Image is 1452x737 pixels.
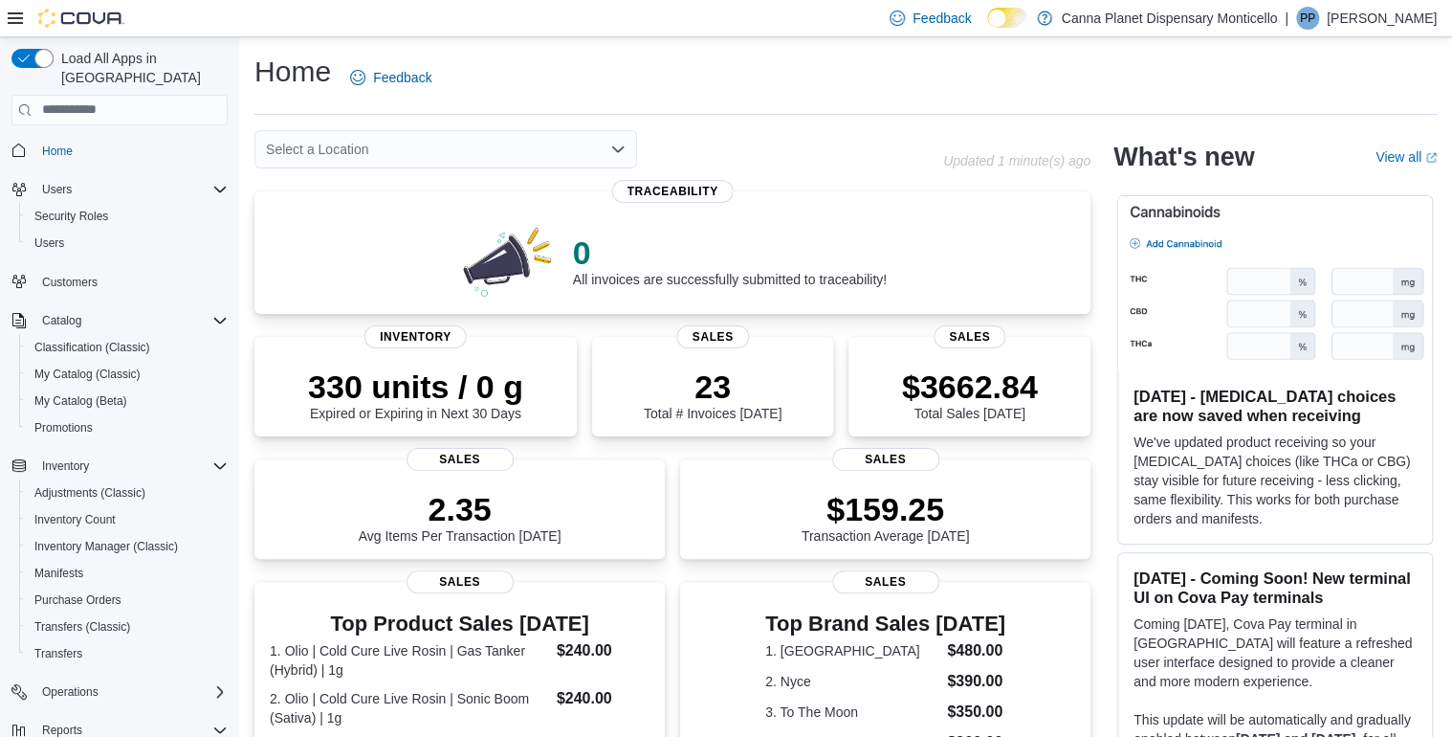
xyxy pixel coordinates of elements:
[19,506,235,533] button: Inventory Count
[34,485,145,501] span: Adjustments (Classic)
[27,390,135,413] a: My Catalog (Beta)
[765,703,939,722] dt: 3. To The Moon
[34,681,228,703] span: Operations
[27,535,228,558] span: Inventory Manager (Classic)
[407,448,514,471] span: Sales
[1133,433,1417,528] p: We've updated product receiving so your [MEDICAL_DATA] choices (like THCa or CBG) stay visible fo...
[27,481,153,504] a: Adjustments (Classic)
[987,28,988,29] span: Dark Mode
[34,681,106,703] button: Operations
[27,562,91,585] a: Manifests
[832,570,939,593] span: Sales
[765,672,939,691] dt: 2. Nyce
[27,205,116,228] a: Security Roles
[34,309,89,332] button: Catalog
[902,368,1038,406] p: $3662.84
[4,268,235,296] button: Customers
[34,420,93,435] span: Promotions
[27,589,228,612] span: Purchase Orders
[34,539,178,554] span: Inventory Manager (Classic)
[19,388,235,414] button: My Catalog (Beta)
[34,178,228,201] span: Users
[34,592,121,608] span: Purchase Orders
[1133,569,1417,607] h3: [DATE] - Coming Soon! New terminal UI on Cova Pay terminals
[934,325,1006,348] span: Sales
[34,393,127,409] span: My Catalog (Beta)
[1425,152,1437,164] svg: External link
[254,53,331,91] h1: Home
[42,458,89,474] span: Inventory
[373,68,431,87] span: Feedback
[4,176,235,203] button: Users
[1113,142,1254,172] h2: What's new
[34,309,228,332] span: Catalog
[42,275,98,290] span: Customers
[802,490,970,528] p: $159.25
[27,642,228,665] span: Transfers
[34,140,80,163] a: Home
[943,153,1090,168] p: Updated 1 minute(s) ago
[573,234,887,287] div: All invoices are successfully submitted to traceability!
[557,687,649,710] dd: $240.00
[27,363,228,386] span: My Catalog (Classic)
[34,367,141,382] span: My Catalog (Classic)
[19,230,235,257] button: Users
[34,340,150,355] span: Classification (Classic)
[1133,614,1417,691] p: Coming [DATE], Cova Pay terminal in [GEOGRAPHIC_DATA] will feature a refreshed user interface des...
[4,453,235,480] button: Inventory
[38,9,124,28] img: Cova
[27,336,158,359] a: Classification (Classic)
[1133,387,1417,425] h3: [DATE] - [MEDICAL_DATA] choices are now saved when receiving
[308,368,523,421] div: Expired or Expiring in Next 30 Days
[1062,7,1278,30] p: Canna Planet Dispensary Monticello
[19,640,235,667] button: Transfers
[364,325,467,348] span: Inventory
[644,368,781,406] p: 23
[19,560,235,587] button: Manifests
[1300,7,1315,30] span: PP
[27,336,228,359] span: Classification (Classic)
[34,209,108,224] span: Security Roles
[19,587,235,614] button: Purchase Orders
[947,639,1005,662] dd: $480.00
[1375,149,1437,165] a: View allExternal link
[34,178,79,201] button: Users
[27,615,138,638] a: Transfers (Classic)
[359,490,561,528] p: 2.35
[42,144,73,159] span: Home
[359,490,561,544] div: Avg Items Per Transaction [DATE]
[27,589,129,612] a: Purchase Orders
[34,455,97,478] button: Inventory
[4,137,235,165] button: Home
[644,368,781,421] div: Total # Invoices [DATE]
[42,684,99,700] span: Operations
[308,368,523,406] p: 330 units / 0 g
[1327,7,1437,30] p: [PERSON_NAME]
[42,313,81,328] span: Catalog
[27,481,228,504] span: Adjustments (Classic)
[458,222,558,299] img: 0
[42,182,72,197] span: Users
[27,642,90,665] a: Transfers
[573,234,887,272] p: 0
[407,570,514,593] span: Sales
[34,270,228,294] span: Customers
[54,49,228,87] span: Load All Apps in [GEOGRAPHIC_DATA]
[34,235,64,251] span: Users
[832,448,939,471] span: Sales
[342,58,439,97] a: Feedback
[34,455,228,478] span: Inventory
[610,142,626,157] button: Open list of options
[34,566,83,581] span: Manifests
[19,414,235,441] button: Promotions
[4,679,235,705] button: Operations
[676,325,749,348] span: Sales
[270,689,549,727] dt: 2. Olio | Cold Cure Live Rosin | Sonic Boom (Sativa) | 1g
[765,613,1005,636] h3: Top Brand Sales [DATE]
[27,508,123,531] a: Inventory Count
[19,361,235,388] button: My Catalog (Classic)
[27,615,228,638] span: Transfers (Classic)
[19,203,235,230] button: Security Roles
[1296,7,1319,30] div: Parth Patel
[802,490,970,544] div: Transaction Average [DATE]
